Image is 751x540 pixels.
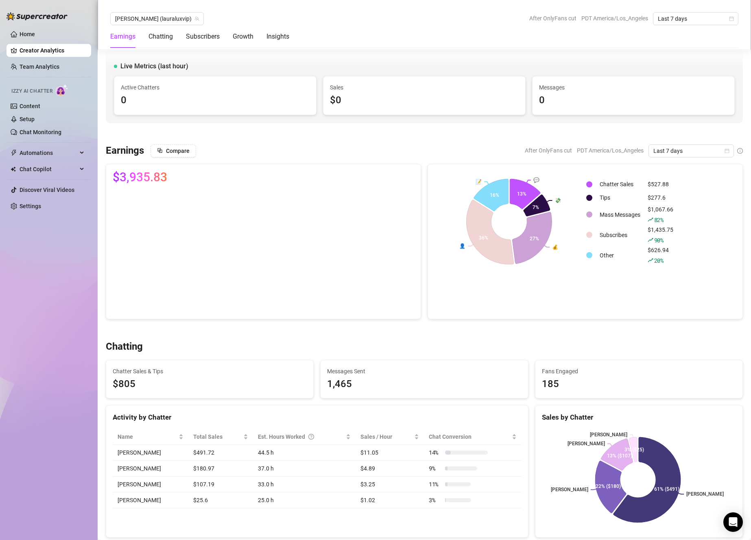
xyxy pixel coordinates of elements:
span: Name [118,432,177,441]
span: 11 % [429,480,442,489]
a: Settings [20,203,41,209]
span: Messages Sent [327,367,521,376]
span: Automations [20,146,77,159]
td: $180.97 [188,461,253,477]
div: $527.88 [648,180,673,189]
span: Last 7 days [653,145,729,157]
span: rise [648,257,653,263]
td: 44.5 h [253,445,356,461]
td: $11.05 [356,445,424,461]
h3: Chatting [106,340,143,353]
span: calendar [725,148,729,153]
td: 25.0 h [253,492,356,508]
span: 14 % [429,448,442,457]
a: Chat Monitoring [20,129,61,135]
div: Insights [266,32,289,41]
span: Messages [539,83,728,92]
a: Home [20,31,35,37]
span: rise [648,217,653,222]
div: $1,067.66 [648,205,673,224]
h3: Earnings [106,144,144,157]
button: Compare [151,144,196,157]
td: $1.02 [356,492,424,508]
td: 37.0 h [253,461,356,477]
text: 👤 [459,243,465,249]
div: 1,465 [327,377,521,392]
a: Setup [20,116,35,122]
span: 3 % [429,496,442,505]
a: Content [20,103,40,109]
span: After OnlyFans cut [525,144,572,157]
span: calendar [729,16,734,21]
div: $626.94 [648,246,673,265]
text: 📝 [476,179,482,185]
span: Last 7 days [658,13,734,25]
span: Fans Engaged [542,367,736,376]
td: [PERSON_NAME] [113,492,188,508]
td: Chatter Sales [596,178,644,191]
text: [PERSON_NAME] [551,487,588,492]
div: $1,435.75 [648,225,673,245]
td: $3.25 [356,477,424,492]
span: PDT America/Los_Angeles [581,12,648,24]
span: After OnlyFans cut [529,12,576,24]
td: [PERSON_NAME] [113,477,188,492]
td: $491.72 [188,445,253,461]
span: info-circle [737,148,743,154]
text: 💸 [555,197,561,203]
span: team [194,16,199,21]
div: Open Intercom Messenger [723,512,743,532]
span: Active Chatters [121,83,310,92]
div: 0 [539,93,728,108]
td: [PERSON_NAME] [113,461,188,477]
span: 9 % [429,464,442,473]
img: Chat Copilot [11,166,16,172]
th: Total Sales [188,429,253,445]
td: $25.6 [188,492,253,508]
th: Chat Conversion [424,429,522,445]
span: $805 [113,377,307,392]
div: Growth [233,32,253,41]
div: Sales by Chatter [542,412,736,423]
span: Izzy AI Chatter [11,87,52,95]
a: Creator Analytics [20,44,85,57]
a: Team Analytics [20,63,59,70]
div: Est. Hours Worked [258,432,345,441]
th: Sales / Hour [356,429,424,445]
text: 💰 [552,244,558,250]
div: 0 [121,93,310,108]
td: Tips [596,192,644,204]
text: [PERSON_NAME] [590,432,627,438]
a: Discover Viral Videos [20,187,74,193]
div: $0 [330,93,519,108]
td: $4.89 [356,461,424,477]
span: Live Metrics (last hour) [120,61,188,71]
td: $107.19 [188,477,253,492]
span: Laura (lauraluxvip) [115,13,199,25]
td: [PERSON_NAME] [113,445,188,461]
span: Total Sales [193,432,242,441]
span: PDT America/Los_Angeles [577,144,644,157]
div: Activity by Chatter [113,412,522,423]
div: $277.6 [648,193,673,202]
span: Chat Copilot [20,163,77,176]
span: Chat Conversion [429,432,510,441]
td: Subscribes [596,225,644,245]
span: thunderbolt [11,150,17,156]
div: Subscribers [186,32,220,41]
span: block [157,148,163,153]
span: 90 % [654,236,664,244]
span: Compare [166,148,190,154]
img: logo-BBDzfeDw.svg [7,12,68,20]
span: Sales / Hour [360,432,412,441]
span: Chatter Sales & Tips [113,367,307,376]
span: question-circle [308,432,314,441]
text: [PERSON_NAME] [567,441,605,446]
span: rise [648,237,653,243]
text: [PERSON_NAME] [686,492,724,497]
text: 💬 [533,177,539,183]
div: Chatting [148,32,173,41]
div: 185 [542,377,736,392]
span: 82 % [654,216,664,224]
span: $3,935.83 [113,171,167,184]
